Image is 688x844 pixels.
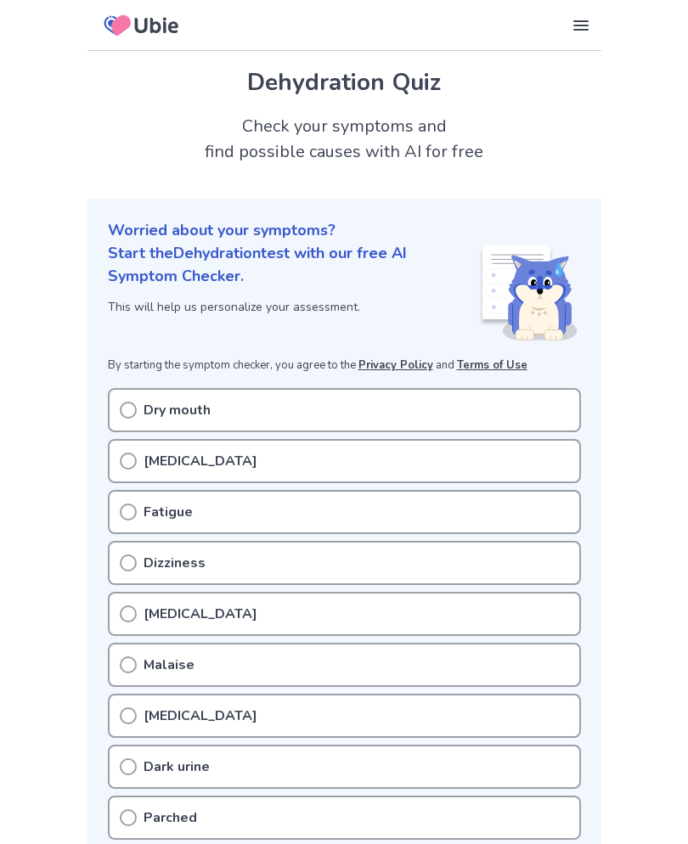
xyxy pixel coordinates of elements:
p: Dry mouth [144,400,211,420]
p: This will help us personalize your assessment. [108,298,479,316]
p: Fatigue [144,502,193,522]
p: Dizziness [144,553,206,573]
p: Parched [144,807,197,828]
p: [MEDICAL_DATA] [144,451,257,471]
h1: Dehydration Quiz [108,65,581,100]
a: Terms of Use [457,357,527,373]
img: Shiba [479,245,578,340]
p: [MEDICAL_DATA] [144,604,257,624]
p: Malaise [144,655,195,675]
a: Privacy Policy [358,357,433,373]
p: Dark urine [144,757,210,777]
p: [MEDICAL_DATA] [144,706,257,726]
p: Start the Dehydration test with our free AI Symptom Checker. [108,242,479,288]
p: By starting the symptom checker, you agree to the and [108,357,581,374]
h2: Check your symptoms and find possible causes with AI for free [87,114,601,165]
p: Worried about your symptoms? [108,219,581,242]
